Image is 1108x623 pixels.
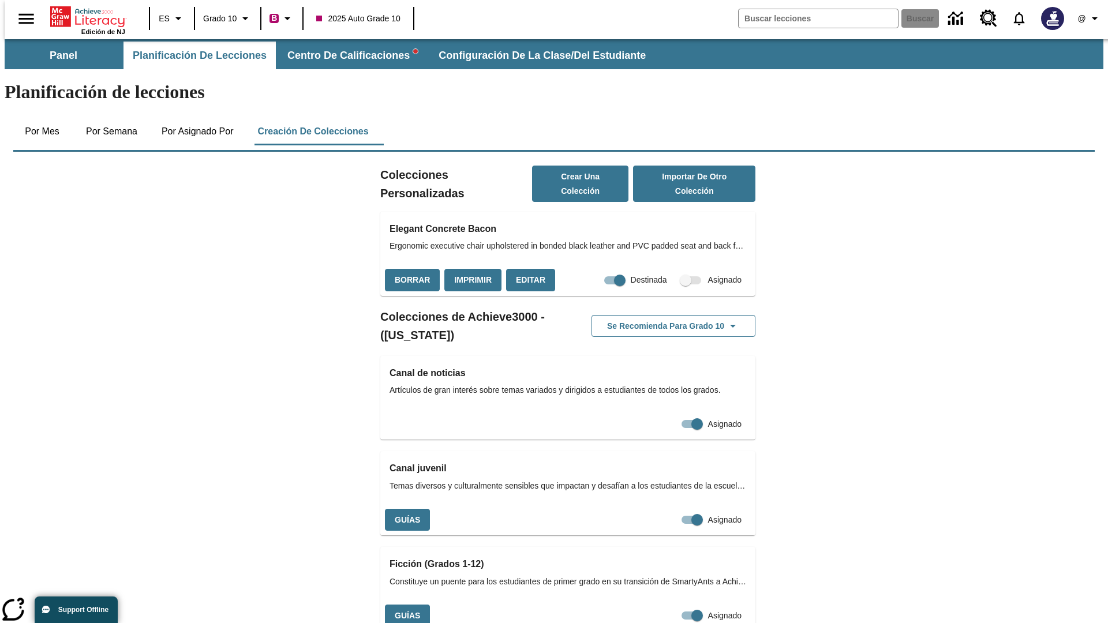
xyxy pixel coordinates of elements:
button: Grado: Grado 10, Elige un grado [199,8,257,29]
h3: Ficción (Grados 1-12) [390,556,746,572]
h3: Elegant Concrete Bacon [390,221,746,237]
button: Lenguaje: ES, Selecciona un idioma [154,8,190,29]
span: Edición de NJ [81,28,125,35]
button: Crear una colección [532,166,629,202]
img: Avatar [1041,7,1064,30]
a: Centro de información [941,3,973,35]
span: Asignado [708,418,742,430]
span: Destinada [631,274,667,286]
svg: writing assistant alert [413,49,418,54]
span: @ [1077,13,1085,25]
button: Abrir el menú lateral [9,2,43,36]
span: ES [159,13,170,25]
span: Asignado [708,610,742,622]
button: Creación de colecciones [248,118,377,145]
button: Por mes [13,118,71,145]
button: Importar de otro Colección [633,166,755,202]
span: Temas diversos y culturalmente sensibles que impactan y desafían a los estudiantes de la escuela ... [390,480,746,492]
span: Constituye un puente para los estudiantes de primer grado en su transición de SmartyAnts a Achiev... [390,576,746,588]
button: Perfil/Configuración [1071,8,1108,29]
button: Planificación de lecciones [123,42,276,69]
h2: Colecciones de Achieve3000 - ([US_STATE]) [380,307,568,344]
button: Por semana [77,118,147,145]
span: Ergonomic executive chair upholstered in bonded black leather and PVC padded seat and back for al... [390,240,746,252]
span: Centro de calificaciones [287,49,418,62]
button: Configuración de la clase/del estudiante [429,42,655,69]
div: Subbarra de navegación [5,42,656,69]
h3: Canal de noticias [390,365,746,381]
h3: Canal juvenil [390,460,746,476]
a: Portada [50,5,125,28]
button: Imprimir, Se abrirá en una ventana nueva [444,269,501,291]
span: Asignado [708,514,742,526]
span: B [271,11,277,25]
button: Por asignado por [152,118,243,145]
span: 2025 Auto Grade 10 [316,13,400,25]
button: Guías [385,509,430,531]
h2: Colecciones Personalizadas [380,166,532,202]
button: Borrar [385,269,440,291]
span: Configuración de la clase/del estudiante [439,49,646,62]
span: Support Offline [58,606,108,614]
span: Planificación de lecciones [133,49,267,62]
button: Boost El color de la clase es rojo violeta. Cambiar el color de la clase. [265,8,299,29]
h1: Planificación de lecciones [5,81,1103,103]
span: Artículos de gran interés sobre temas variados y dirigidos a estudiantes de todos los grados. [390,384,746,396]
div: Portada [50,4,125,35]
div: Subbarra de navegación [5,39,1103,69]
span: Panel [50,49,77,62]
a: Centro de recursos, Se abrirá en una pestaña nueva. [973,3,1004,34]
button: Escoja un nuevo avatar [1034,3,1071,33]
button: Editar [506,269,555,291]
button: Se recomienda para Grado 10 [592,315,755,337]
span: Grado 10 [203,13,237,25]
button: Panel [6,42,121,69]
button: Centro de calificaciones [278,42,427,69]
span: Asignado [708,274,742,286]
input: Buscar campo [739,9,898,28]
a: Notificaciones [1004,3,1034,33]
button: Support Offline [35,596,118,623]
